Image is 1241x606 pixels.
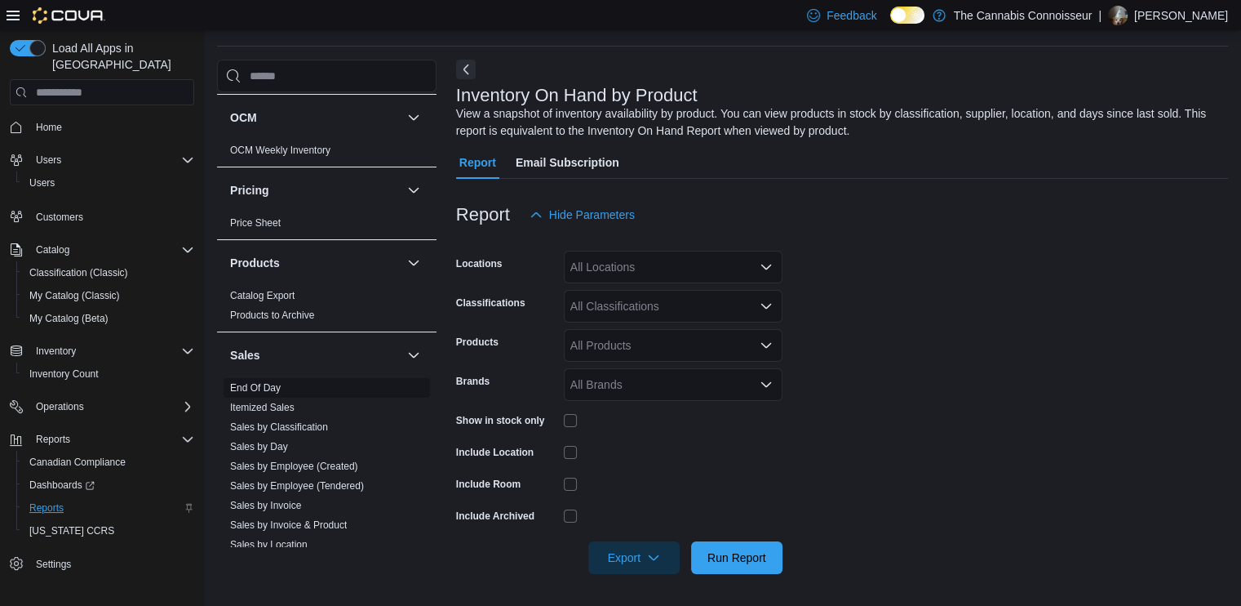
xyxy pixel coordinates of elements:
[16,497,201,519] button: Reports
[1108,6,1128,25] div: Candice Flynt
[29,240,194,260] span: Catalog
[23,452,132,472] a: Canadian Compliance
[456,414,545,427] label: Show in stock only
[16,307,201,330] button: My Catalog (Beta)
[36,154,61,167] span: Users
[760,261,773,274] button: Open list of options
[707,550,766,566] span: Run Report
[29,397,194,417] span: Operations
[230,519,347,531] a: Sales by Invoice & Product
[23,263,135,283] a: Classification (Classic)
[36,243,69,256] span: Catalog
[23,475,194,495] span: Dashboards
[230,310,314,321] a: Products to Archive
[36,400,84,413] span: Operations
[36,558,71,571] span: Settings
[29,207,90,227] a: Customers
[23,521,121,541] a: [US_STATE] CCRS
[230,519,347,532] span: Sales by Invoice & Product
[230,309,314,322] span: Products to Archive
[29,206,194,226] span: Customers
[29,554,194,574] span: Settings
[230,144,330,157] span: OCM Weekly Inventory
[23,173,61,193] a: Users
[691,541,782,574] button: Run Report
[456,257,503,270] label: Locations
[217,286,437,332] div: Products
[23,309,194,328] span: My Catalog (Beta)
[3,149,201,172] button: Users
[456,60,476,79] button: Next
[29,150,68,170] button: Users
[230,441,288,452] a: Sales by Day
[230,255,280,271] h3: Products
[456,205,510,225] h3: Report
[230,216,281,229] span: Price Sheet
[29,456,126,469] span: Canadian Compliance
[230,440,288,453] span: Sales by Day
[29,240,76,260] button: Catalog
[230,381,281,394] span: End Of Day
[230,500,301,511] a: Sales by Invoice
[230,289,295,302] span: Catalog Export
[23,498,194,518] span: Reports
[23,498,70,518] a: Reports
[230,499,301,512] span: Sales by Invoice
[3,340,201,363] button: Inventory
[1134,6,1228,25] p: [PERSON_NAME]
[230,421,328,433] a: Sales by Classification
[230,382,281,394] a: End Of Day
[760,339,773,352] button: Open list of options
[230,217,281,229] a: Price Sheet
[760,300,773,313] button: Open list of options
[230,421,328,434] span: Sales by Classification
[23,263,194,283] span: Classification (Classic)
[29,118,69,137] a: Home
[23,364,194,384] span: Inventory Count
[29,479,95,492] span: Dashboards
[23,286,194,305] span: My Catalog (Classic)
[230,401,295,414] span: Itemized Sales
[404,180,423,200] button: Pricing
[549,207,635,223] span: Hide Parameters
[459,146,496,179] span: Report
[29,524,114,537] span: [US_STATE] CCRS
[23,364,105,384] a: Inventory Count
[29,430,194,449] span: Reports
[29,430,77,449] button: Reports
[36,121,62,134] span: Home
[760,378,773,391] button: Open list of options
[1098,6,1101,25] p: |
[230,182,268,198] h3: Pricing
[3,395,201,418] button: Operations
[456,336,499,349] label: Products
[16,261,201,284] button: Classification (Classic)
[23,452,194,472] span: Canadian Compliance
[230,255,401,271] button: Products
[29,117,194,137] span: Home
[29,341,82,361] button: Inventory
[456,105,1220,140] div: View a snapshot of inventory availability by product. You can view products in stock by classific...
[404,108,423,127] button: OCM
[217,213,437,239] div: Pricing
[230,145,330,156] a: OCM Weekly Inventory
[16,172,201,194] button: Users
[890,7,924,24] input: Dark Mode
[29,501,64,515] span: Reports
[456,478,521,491] label: Include Room
[3,115,201,139] button: Home
[230,479,364,492] span: Sales by Employee (Tendered)
[523,198,641,231] button: Hide Parameters
[16,363,201,385] button: Inventory Count
[29,341,194,361] span: Inventory
[29,176,55,189] span: Users
[23,309,115,328] a: My Catalog (Beta)
[230,480,364,492] a: Sales by Employee (Tendered)
[456,375,490,388] label: Brands
[404,345,423,365] button: Sales
[217,140,437,167] div: OCM
[516,146,619,179] span: Email Subscription
[230,538,308,551] span: Sales by Location
[36,211,83,224] span: Customers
